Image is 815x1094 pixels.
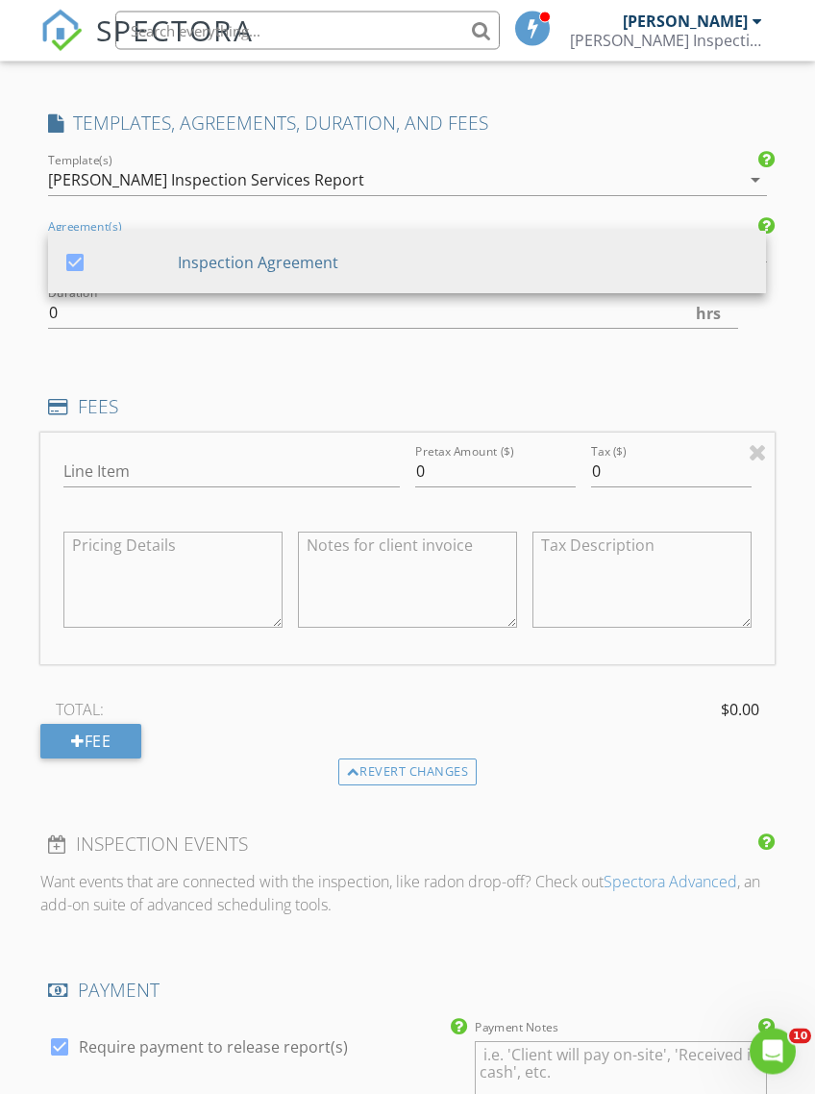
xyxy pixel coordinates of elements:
span: $0.00 [721,699,759,722]
input: Search everything... [115,12,500,50]
h4: TEMPLATES, AGREEMENTS, DURATION, AND FEES [48,112,766,137]
span: 10 [789,1029,811,1044]
div: [PERSON_NAME] [623,12,748,31]
i: arrow_drop_down [744,236,767,259]
iframe: Intercom live chat [750,1029,796,1075]
i: arrow_drop_down [744,169,767,192]
h4: INSPECTION EVENTS [48,833,766,858]
img: The Best Home Inspection Software - Spectora [40,10,83,52]
div: Inspection Agreement [179,251,752,274]
a: SPECTORA [40,26,254,66]
span: hrs [696,307,721,322]
a: Spectora Advanced [604,872,737,893]
div: Cannon Inspection Services [570,31,762,50]
label: Require payment to release report(s) [79,1038,348,1057]
input: 0.0 [48,298,737,330]
div: [PERSON_NAME] Inspection Services Report [48,172,364,189]
div: Fee [40,725,141,759]
p: Want events that are connected with the inspection, like radon drop-off? Check out , an add-on su... [40,871,774,917]
h4: FEES [48,395,766,420]
span: TOTAL: [56,699,104,722]
h4: PAYMENT [48,979,766,1004]
div: Revert changes [338,759,478,786]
